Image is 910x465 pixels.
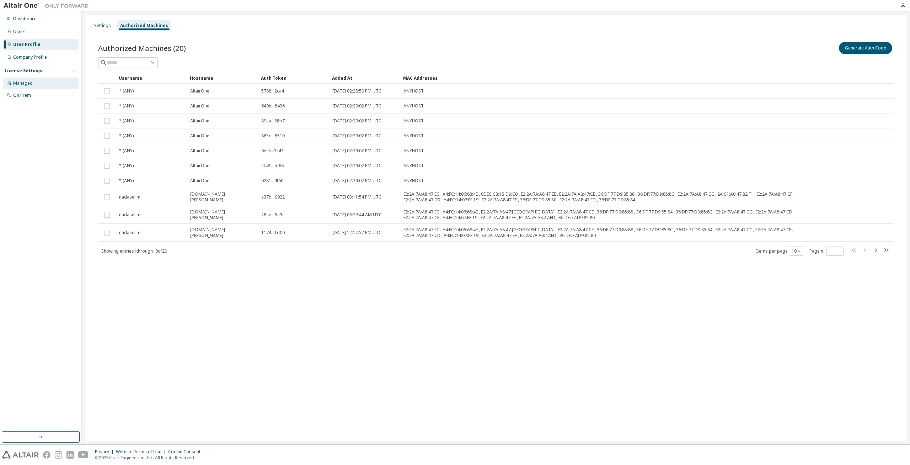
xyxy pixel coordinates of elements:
img: youtube.svg [78,451,89,459]
div: Settings [94,23,111,28]
span: AltairOne [190,118,209,124]
span: [DATE] 02:28:59 PM UTC [332,88,381,94]
div: Username [119,72,184,84]
span: ANYHOST [403,178,424,184]
span: ANYHOST [403,88,424,94]
span: 0281...9f60 [261,178,283,184]
span: [DATE] 12:17:52 PM UTC [332,230,381,236]
button: 10 [792,248,801,254]
span: [DATE] 02:29:02 PM UTC [332,118,381,124]
span: ANYHOST [403,103,424,109]
span: 2f48...ed66 [261,163,284,169]
div: Hostname [190,72,255,84]
span: Showing entries 1 through 10 of 20 [101,248,167,254]
span: [DATE] 08:27:44 AM UTC [332,212,382,218]
span: [DATE] 02:29:02 PM UTC [332,133,381,139]
span: [DOMAIN_NAME][PERSON_NAME] [190,227,255,238]
span: ANYHOST [403,148,424,154]
span: [DATE] 02:29:02 PM UTC [332,178,381,184]
div: On Prem [13,93,31,98]
span: 0ec5...3c43 [261,148,284,154]
span: AltairOne [190,88,209,94]
span: [DATE] 02:29:02 PM UTC [332,148,381,154]
div: Company Profile [13,54,47,60]
span: 5788...2ca4 [261,88,284,94]
span: nadaselim [119,230,140,236]
span: Items per page [756,247,803,256]
img: linkedin.svg [66,451,74,459]
button: Generate Auth Code [839,42,892,54]
span: * (ANY) [119,103,134,109]
div: Privacy [95,449,116,455]
span: E2:2A:7A:A8:47:EC , A4:FC:14:06:68:4E , E2:2A:7A:A8:47:[GEOGRAPHIC_DATA] , E2:2A:7A:A8:47:CE , 36... [403,209,821,221]
span: * (ANY) [119,178,134,184]
span: ANYHOST [403,133,424,139]
span: * (ANY) [119,133,134,139]
span: * (ANY) [119,163,134,169]
span: E2:2A:7A:A8:47:EC , A4:FC:14:06:68:4E , E2:2A:7A:A8:47:[GEOGRAPHIC_DATA] , E2:2A:7A:A8:47:CE , 36... [403,227,821,238]
span: AltairOne [190,178,209,184]
span: ANYHOST [403,118,424,124]
span: AltairOne [190,148,209,154]
span: * (ANY) [119,148,134,154]
span: AltairOne [190,103,209,109]
span: 863d...5510 [261,133,285,139]
span: Authorized Machines (20) [98,43,186,53]
span: ANYHOST [403,163,424,169]
div: Managed [13,80,33,86]
span: 28ad...5a3c [261,212,284,218]
span: [DOMAIN_NAME][PERSON_NAME] [190,209,255,221]
span: a37b...9922 [261,194,285,200]
span: nadaselim [119,212,140,218]
span: [DOMAIN_NAME][PERSON_NAME] [190,191,255,203]
div: Authorized Machines [120,23,168,28]
span: AltairOne [190,163,209,169]
div: Dashboard [13,16,37,22]
div: Auth Token [261,72,326,84]
span: nadaselim [119,194,140,200]
span: 89aa...88b7 [261,118,285,124]
div: Website Terms of Use [116,449,168,455]
img: altair_logo.svg [2,451,39,459]
div: Added At [332,72,397,84]
span: 640b...8436 [261,103,285,109]
img: instagram.svg [55,451,62,459]
span: [DATE] 03:11:54 PM UTC [332,194,381,200]
span: E2:2A:7A:A8:47:EC , A4:FC:14:06:68:4E , 0E:EC:C8:1B:D9:C0 , E2:2A:7A:A8:47:EE , E2:2A:7A:A8:47:CE... [403,191,821,203]
span: [DATE] 02:29:02 PM UTC [332,163,381,169]
div: Cookie Consent [168,449,205,455]
div: MAC Addresses [403,72,821,84]
img: Altair One [4,2,92,9]
span: Page n. [809,247,844,256]
div: License Settings [5,68,42,74]
img: facebook.svg [43,451,50,459]
div: User Profile [13,42,41,47]
span: [DATE] 02:29:02 PM UTC [332,103,381,109]
span: AltairOne [190,133,209,139]
p: © 2025 Altair Engineering, Inc. All Rights Reserved. [95,455,205,461]
span: 1174...1d00 [261,230,285,236]
span: * (ANY) [119,88,134,94]
div: Users [13,29,26,35]
span: * (ANY) [119,118,134,124]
